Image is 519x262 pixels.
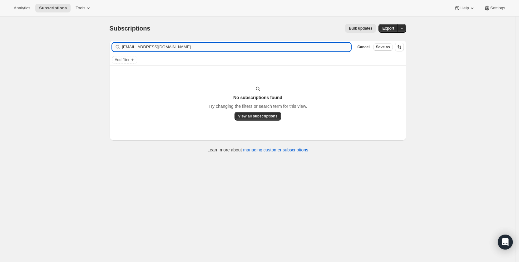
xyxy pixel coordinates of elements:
[349,26,372,31] span: Bulk updates
[233,94,282,101] h3: No subscriptions found
[110,25,151,32] span: Subscriptions
[10,4,34,12] button: Analytics
[238,114,278,119] span: View all subscriptions
[382,26,394,31] span: Export
[376,45,390,50] span: Save as
[373,43,393,51] button: Save as
[395,43,404,51] button: Sort the results
[208,103,307,109] p: Try changing the filters or search term for this view.
[39,6,67,11] span: Subscriptions
[357,45,369,50] span: Cancel
[76,6,85,11] span: Tools
[490,6,505,11] span: Settings
[112,56,137,64] button: Add filter
[450,4,479,12] button: Help
[115,57,130,62] span: Add filter
[480,4,509,12] button: Settings
[345,24,376,33] button: Bulk updates
[355,43,372,51] button: Cancel
[498,235,513,250] div: Open Intercom Messenger
[378,24,398,33] button: Export
[235,112,281,121] button: View all subscriptions
[207,147,308,153] p: Learn more about
[243,147,308,152] a: managing customer subscriptions
[460,6,469,11] span: Help
[122,43,351,51] input: Filter subscribers
[14,6,30,11] span: Analytics
[72,4,95,12] button: Tools
[35,4,71,12] button: Subscriptions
